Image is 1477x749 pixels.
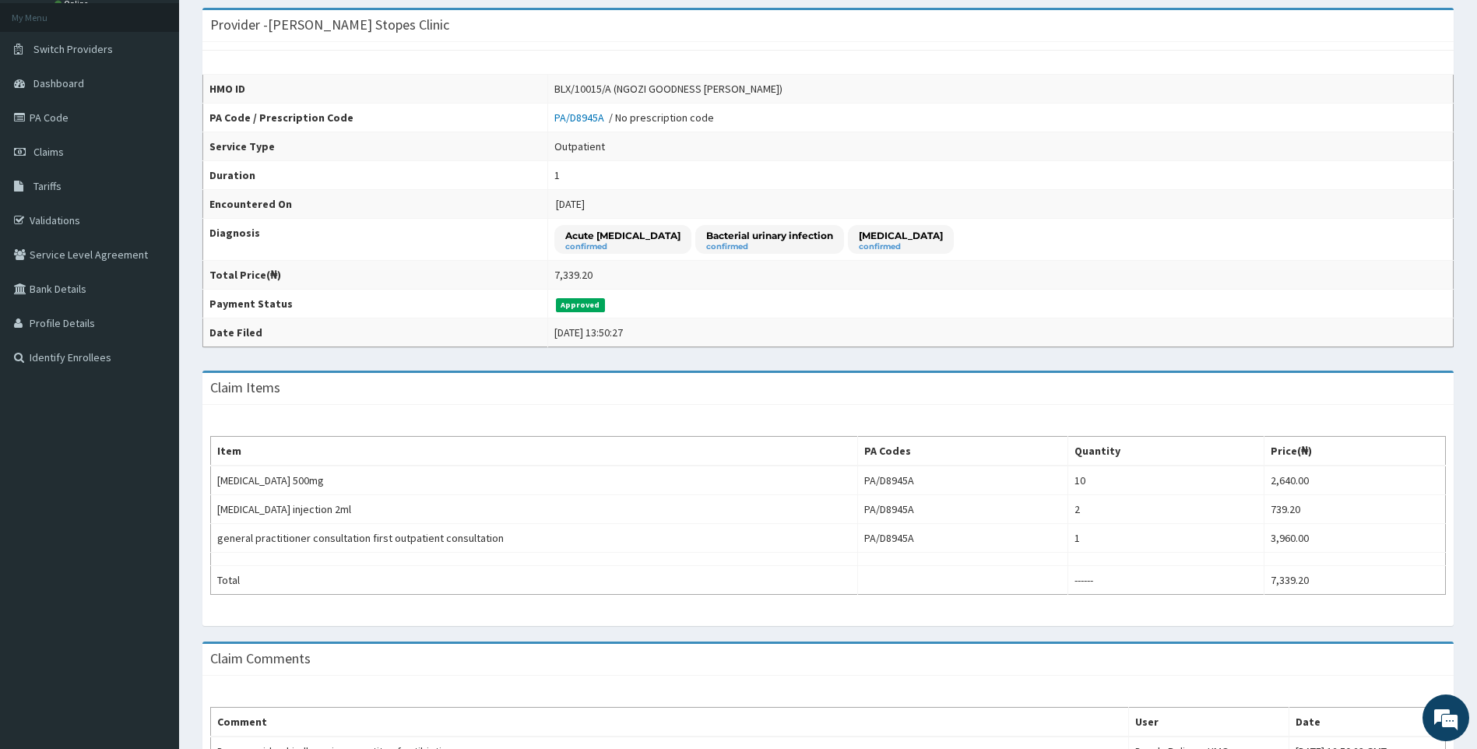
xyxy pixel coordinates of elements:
th: Date [1289,708,1446,737]
th: Diagnosis [203,219,548,261]
th: HMO ID [203,75,548,104]
td: 739.20 [1264,495,1446,524]
td: 2,640.00 [1264,466,1446,495]
div: Minimize live chat window [255,8,293,45]
p: Bacterial urinary infection [706,229,833,242]
th: Service Type [203,132,548,161]
h3: Claim Items [210,381,280,395]
th: Item [211,437,858,466]
small: confirmed [706,243,833,251]
div: 7,339.20 [554,267,593,283]
img: d_794563401_company_1708531726252_794563401 [29,78,63,117]
td: PA/D8945A [858,524,1067,553]
small: confirmed [859,243,943,251]
th: Date Filed [203,318,548,347]
h3: Claim Comments [210,652,311,666]
p: Acute [MEDICAL_DATA] [565,229,680,242]
div: Outpatient [554,139,605,154]
span: Approved [556,298,605,312]
td: PA/D8945A [858,466,1067,495]
div: [DATE] 13:50:27 [554,325,623,340]
td: 3,960.00 [1264,524,1446,553]
div: 1 [554,167,560,183]
td: PA/D8945A [858,495,1067,524]
span: Claims [33,145,64,159]
td: 1 [1067,524,1264,553]
th: Price(₦) [1264,437,1446,466]
th: PA Code / Prescription Code [203,104,548,132]
td: [MEDICAL_DATA] injection 2ml [211,495,858,524]
span: Switch Providers [33,42,113,56]
td: Total [211,566,858,595]
span: We're online! [90,196,215,353]
span: [DATE] [556,197,585,211]
td: [MEDICAL_DATA] 500mg [211,466,858,495]
span: Tariffs [33,179,62,193]
td: general practitioner consultation first outpatient consultation [211,524,858,553]
div: BLX/10015/A (NGOZI GOODNESS [PERSON_NAME]) [554,81,782,97]
th: User [1129,708,1289,737]
p: [MEDICAL_DATA] [859,229,943,242]
th: Quantity [1067,437,1264,466]
th: PA Codes [858,437,1067,466]
small: confirmed [565,243,680,251]
h3: Provider - [PERSON_NAME] Stopes Clinic [210,18,449,32]
th: Encountered On [203,190,548,219]
td: 10 [1067,466,1264,495]
td: 7,339.20 [1264,566,1446,595]
th: Payment Status [203,290,548,318]
th: Duration [203,161,548,190]
textarea: Type your message and hit 'Enter' [8,425,297,480]
td: 2 [1067,495,1264,524]
th: Total Price(₦) [203,261,548,290]
div: / No prescription code [554,110,714,125]
span: Dashboard [33,76,84,90]
a: PA/D8945A [554,111,609,125]
td: ------ [1067,566,1264,595]
div: Chat with us now [81,87,262,107]
th: Comment [211,708,1129,737]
